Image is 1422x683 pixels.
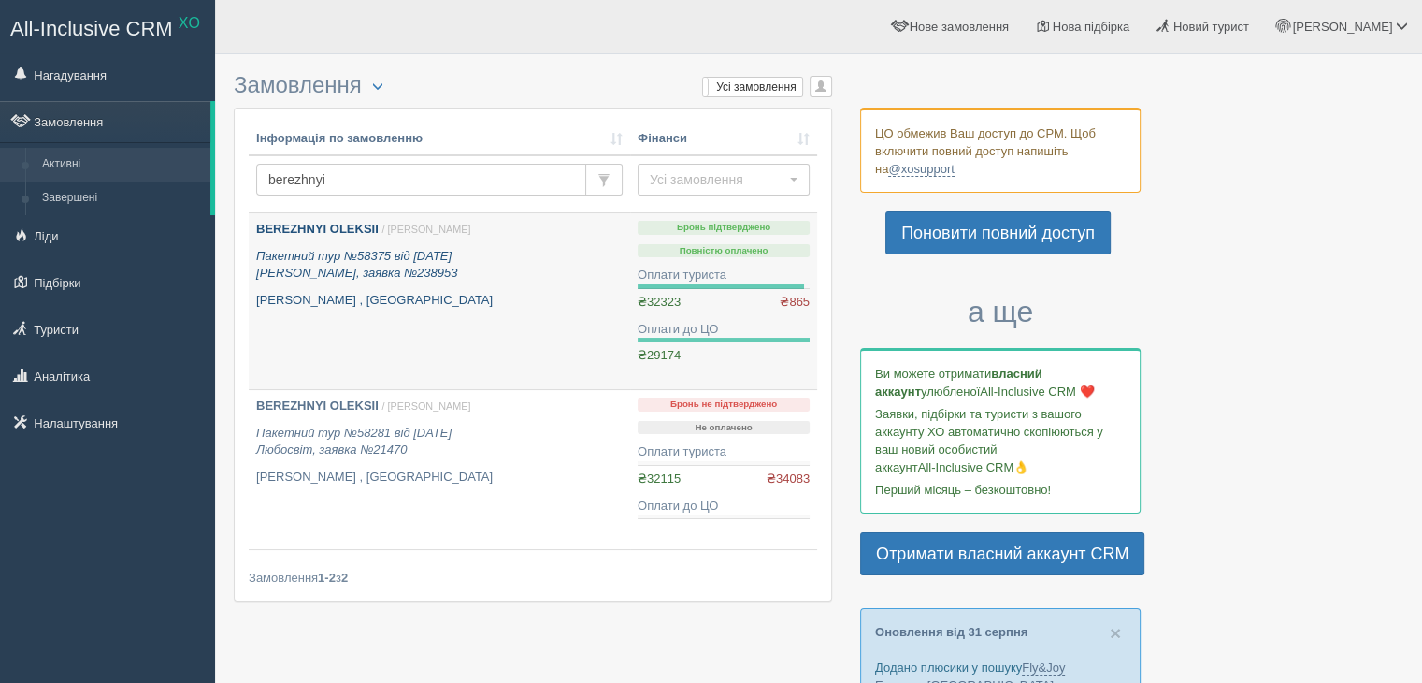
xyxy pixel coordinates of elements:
[638,321,810,339] div: Оплати до ЦО
[256,164,586,196] input: Пошук за номером замовлення, ПІБ або паспортом туриста
[179,15,200,31] sup: XO
[381,224,470,235] span: / [PERSON_NAME]
[249,390,630,549] a: BEREZHNYI OLEKSII / [PERSON_NAME] Пакетний тур №58281 від [DATE]Любосвіт, заявка №21470 [PERSON_N...
[34,182,210,215] a: Завершені
[860,296,1141,328] h3: а ще
[256,222,379,236] b: BEREZHNYI OLEKSII
[234,73,832,98] h3: Замовлення
[638,348,681,362] span: ₴29174
[918,460,1029,474] span: All-Inclusive CRM👌
[638,398,810,412] p: Бронь не підтверджено
[980,385,1094,399] span: All-Inclusive CRM ❤️
[767,471,810,488] span: ₴34083
[318,571,336,585] b: 1-2
[638,498,810,516] div: Оплати до ЦО
[875,405,1126,476] p: Заявки, підбірки та туристи з вашого аккаунту ХО автоматично скопіюються у ваш новий особистий ак...
[638,130,810,148] a: Фінанси
[1292,20,1392,34] span: [PERSON_NAME]
[780,294,810,312] span: ₴865
[638,443,810,461] div: Оплати туриста
[1110,622,1121,644] span: ×
[638,221,810,235] p: Бронь підтверджено
[638,164,810,196] button: Усі замовлення
[1173,20,1249,34] span: Новий турист
[910,20,1009,34] span: Нове замовлення
[256,249,457,281] i: Пакетний тур №58375 від [DATE] [PERSON_NAME], заявка №238953
[249,569,817,587] div: Замовлення з
[638,295,681,309] span: ₴32323
[888,162,954,177] a: @xosupport
[650,170,785,189] span: Усі замовлення
[875,481,1126,499] p: Перший місяць – безкоштовно!
[875,367,1042,399] b: власний аккаунт
[860,108,1141,193] div: ЦО обмежив Ваш доступ до СРМ. Щоб включити повний доступ напишіть на
[256,399,379,413] b: BEREZHNYI OLEKSII
[1053,20,1130,34] span: Нова підбірка
[256,426,452,458] i: Пакетний тур №58281 від [DATE] Любосвіт, заявка №21470
[256,469,623,487] p: [PERSON_NAME] , [GEOGRAPHIC_DATA]
[256,292,623,310] p: [PERSON_NAME] , [GEOGRAPHIC_DATA]
[638,472,681,486] span: ₴32115
[249,213,630,389] a: BEREZHNYI OLEKSII / [PERSON_NAME] Пакетний тур №58375 від [DATE][PERSON_NAME], заявка №238953 [PE...
[638,244,810,258] p: Повністю оплачено
[703,78,802,96] label: Усі замовлення
[860,532,1144,575] a: Отримати власний аккаунт CRM
[1110,623,1121,643] button: Close
[381,400,470,412] span: / [PERSON_NAME]
[341,571,348,585] b: 2
[638,267,810,284] div: Оплати туриста
[256,130,623,148] a: Інформація по замовленню
[875,625,1027,639] a: Оновлення від 31 серпня
[34,148,210,182] a: Активні
[875,365,1126,400] p: Ви можете отримати улюбленої
[10,17,173,40] span: All-Inclusive CRM
[1,1,214,52] a: All-Inclusive CRM XO
[638,421,810,435] p: Не оплачено
[885,211,1111,254] a: Поновити повний доступ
